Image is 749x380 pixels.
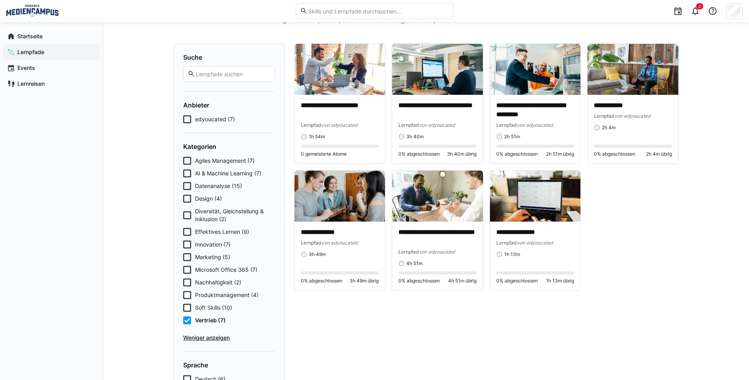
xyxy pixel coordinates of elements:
span: Vertrieb (7) [195,316,226,324]
span: 1h 13m [504,251,520,258]
img: image [295,44,385,95]
span: 3h 40m übrig [447,151,477,157]
span: Lernpfad [496,240,517,246]
h4: Sprache [183,361,275,369]
span: von edyoucated [321,240,357,246]
input: Skills und Lernpfade durchsuchen… [308,8,449,15]
span: AI & Machine Learning (7) [195,169,261,177]
span: 0% abgeschlossen [496,151,538,157]
span: Agiles Management (7) [195,157,255,165]
img: image [490,44,581,95]
input: Lernpfade suchen [195,70,270,77]
span: Produktmanagement (4) [195,291,259,299]
span: Lernpfad [594,113,614,119]
span: Lernpfad [301,122,321,128]
span: 2h 51m übrig [546,151,574,157]
span: von edyoucated [517,122,553,128]
img: image [392,171,483,222]
span: 4h 51m [406,260,422,267]
span: Nachhaltigkeit (2) [195,278,241,286]
span: 0% abgeschlossen [398,278,440,284]
span: 3h 40m [406,134,424,140]
span: 2h 4m [602,124,616,131]
span: von edyoucated [419,122,455,128]
span: Lernpfad [398,122,419,128]
span: Datenanalyse (15) [195,182,242,190]
span: 2h 4m übrig [646,151,672,157]
span: 3h 49m übrig [349,278,379,284]
img: image [392,44,483,95]
span: 0% abgeschlossen [398,151,440,157]
span: 0% abgeschlossen [594,151,635,157]
span: Diversität, Gleichstellung & Inklusion (2) [195,207,275,223]
span: 1h 13m übrig [546,278,574,284]
span: von edyoucated [419,249,455,255]
span: Marketing (5) [195,253,230,261]
span: 4h 51m übrig [448,278,477,284]
span: Soft Skills (10) [195,304,232,312]
h4: Anbieter [183,101,275,109]
span: Lernpfad [301,240,321,246]
span: Innovation (7) [195,241,231,248]
span: Design (4) [195,195,222,203]
img: image [588,44,678,95]
img: image [295,171,385,222]
h4: Suche [183,53,275,61]
span: 0 gemeisterte Atome [301,151,347,157]
span: Microsoft Office 365 (7) [195,266,257,274]
span: 1h 54m [309,134,325,140]
span: 3h 49m [309,251,326,258]
span: von edyoucated [321,122,357,128]
img: image [490,171,581,222]
span: Lernpfad [398,249,419,255]
h4: Kategorien [183,143,275,150]
span: von edyoucated [517,240,553,246]
span: 2h 51m [504,134,520,140]
span: 2 [698,4,701,9]
span: edyoucated (7) [195,115,235,123]
span: Weniger anzeigen [183,334,275,342]
span: von edyoucated [614,113,650,119]
span: Effektives Lernen (9) [195,228,249,236]
span: 0% abgeschlossen [496,278,538,284]
span: 0% abgeschlossen [301,278,342,284]
span: Lernpfad [496,122,517,128]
